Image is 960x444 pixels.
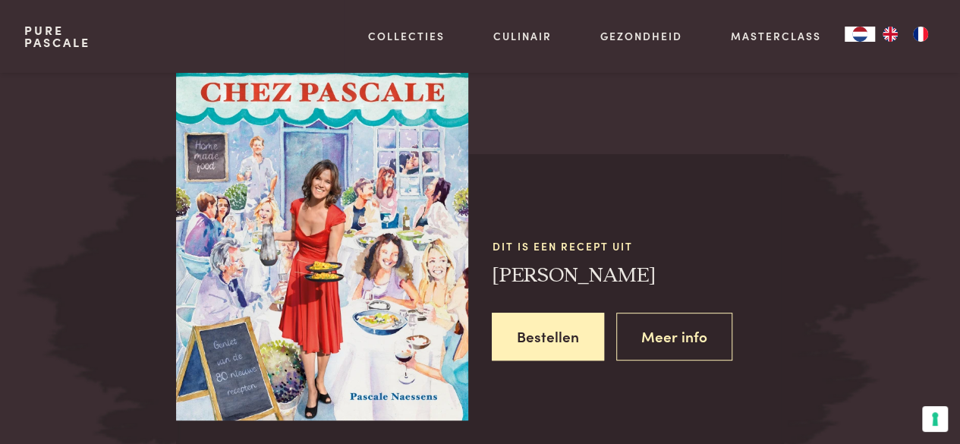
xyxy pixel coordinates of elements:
a: Bestellen [492,313,604,361]
button: Uw voorkeuren voor toestemming voor trackingtechnologieën [922,406,948,432]
a: EN [875,27,905,42]
a: Meer info [616,313,732,361]
a: Culinair [493,28,552,44]
h3: [PERSON_NAME] [492,263,783,289]
div: Language [845,27,875,42]
span: Dit is een recept uit [492,238,783,254]
a: PurePascale [24,24,90,49]
a: Gezondheid [600,28,682,44]
a: NL [845,27,875,42]
ul: Language list [875,27,936,42]
aside: Language selected: Nederlands [845,27,936,42]
a: FR [905,27,936,42]
a: Masterclass [730,28,820,44]
a: Collecties [368,28,445,44]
